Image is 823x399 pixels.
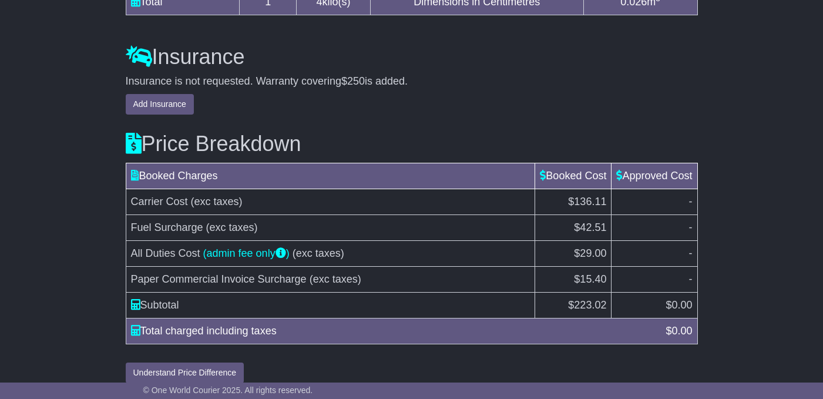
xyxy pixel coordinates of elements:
[126,363,244,383] button: Understand Price Difference
[689,196,693,207] span: -
[612,163,697,189] td: Approved Cost
[689,273,693,285] span: -
[535,163,612,189] td: Booked Cost
[568,196,606,207] span: $136.11
[126,94,194,115] button: Add Insurance
[203,247,290,259] a: (admin fee only)
[671,325,692,337] span: 0.00
[612,292,697,318] td: $
[574,299,606,311] span: 223.02
[131,222,203,233] span: Fuel Surcharge
[125,323,660,339] div: Total charged including taxes
[293,247,344,259] span: (exc taxes)
[574,222,606,233] span: $42.51
[671,299,692,311] span: 0.00
[126,292,535,318] td: Subtotal
[535,292,612,318] td: $
[689,247,693,259] span: -
[143,385,313,395] span: © One World Courier 2025. All rights reserved.
[660,323,698,339] div: $
[574,273,606,285] span: $15.40
[126,45,698,69] h3: Insurance
[689,222,693,233] span: -
[310,273,361,285] span: (exc taxes)
[131,273,307,285] span: Paper Commercial Invoice Surcharge
[131,247,200,259] span: All Duties Cost
[126,75,698,88] div: Insurance is not requested. Warranty covering is added.
[574,247,606,259] span: $29.00
[341,75,365,87] span: $250
[131,196,188,207] span: Carrier Cost
[191,196,243,207] span: (exc taxes)
[206,222,258,233] span: (exc taxes)
[126,132,698,156] h3: Price Breakdown
[126,163,535,189] td: Booked Charges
